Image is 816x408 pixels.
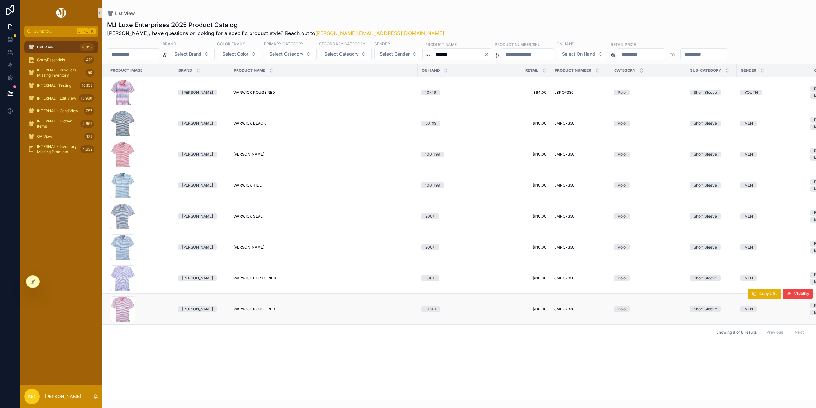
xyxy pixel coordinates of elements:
[37,57,65,63] span: Core/Essentials
[783,289,813,299] button: Visibility
[614,213,682,219] a: Polo
[744,275,753,281] div: MEN
[554,121,575,126] span: JMPO7330
[469,121,547,126] a: $110.00
[425,275,435,281] div: 200+
[554,183,575,188] span: JMPO7330
[264,41,303,47] label: Primary Category
[614,182,682,188] a: Polo
[554,276,606,281] a: JMPO7330
[24,144,98,155] a: INTERNAL - Inventory Missing Products4,632
[554,183,606,188] a: JMPO7330
[233,214,414,219] a: WARWICK SEAL
[182,213,213,219] div: [PERSON_NAME]
[618,213,626,219] div: Polo
[690,213,733,219] a: Short Sleeve
[24,118,98,130] a: INTERNAL - Hidden Items4,669
[421,152,462,157] a: 100-199
[469,276,547,281] a: $110.00
[80,43,94,51] div: 10,153
[741,68,756,73] span: Gender
[233,90,414,95] a: WARWICK ROUGE RED
[525,68,538,73] span: Retail
[178,90,226,95] a: [PERSON_NAME]
[469,152,547,157] a: $110.00
[421,213,462,219] a: 200+
[740,306,806,312] a: MEN
[37,83,71,88] span: INTERNAL -Testing
[107,29,444,37] span: [PERSON_NAME], have questions or looking for a specific product style? Reach out to
[618,152,626,157] div: Polo
[716,330,757,335] span: Showing 8 of 8 results
[77,28,89,34] span: Ctrl
[233,152,414,157] a: [PERSON_NAME]
[84,133,94,140] div: 179
[748,289,781,299] button: Copy URL
[37,134,52,139] span: QA View
[690,90,733,95] a: Short Sleeve
[264,48,317,60] button: Select Button
[740,182,806,188] a: MEN
[554,152,575,157] span: JMPO7330
[425,41,457,47] label: Product Name
[24,105,98,117] a: INTERNAL - Card View757
[759,291,777,296] span: Copy URL
[24,131,98,142] a: QA View179
[614,90,682,95] a: Polo
[37,96,76,101] span: INTERNAL - Edit View
[319,48,372,60] button: Select Button
[554,245,606,250] a: JMPO7330
[233,276,276,281] span: WARWICK PORTO PINK
[611,41,636,47] label: Retail Price
[233,307,414,312] a: WARWICK ROUGE RED
[182,244,213,250] div: [PERSON_NAME]
[90,29,95,34] span: K
[80,120,94,128] div: 4,669
[233,121,266,126] span: WARWICK BLACK
[744,213,753,219] div: MEN
[233,276,414,281] a: WARWICK PORTO PINK
[425,306,436,312] div: 10-49
[425,152,440,157] div: 100-199
[469,307,547,312] a: $110.00
[374,48,423,60] button: Select Button
[690,275,733,281] a: Short Sleeve
[554,307,606,312] a: JMPO7330
[469,214,547,219] span: $110.00
[233,245,414,250] a: [PERSON_NAME]
[374,41,390,47] label: Gender
[694,121,717,126] div: Short Sleeve
[614,306,682,312] a: Polo
[169,48,215,60] button: Select Button
[174,51,201,57] span: Select Brand
[79,94,94,102] div: 13,960
[554,214,606,219] a: JMPO7330
[233,245,264,250] span: [PERSON_NAME]
[694,306,717,312] div: Short Sleeve
[24,67,98,78] a: INTERNAL - Products Missing Inventory50
[469,183,547,188] a: $110.00
[690,244,733,250] a: Short Sleeve
[37,108,78,114] span: INTERNAL - Card View
[618,182,626,188] div: Polo
[107,10,135,17] a: List View
[182,90,213,95] div: [PERSON_NAME]
[37,119,78,129] span: INTERNAL - Hidden Items
[740,121,806,126] a: MEN
[37,45,53,50] span: List View
[182,152,213,157] div: [PERSON_NAME]
[557,48,608,60] button: Select Button
[690,182,733,188] a: Short Sleeve
[34,29,75,34] span: Jump to...
[324,51,359,57] span: Select Category
[178,244,226,250] a: [PERSON_NAME]
[694,244,717,250] div: Short Sleeve
[694,275,717,281] div: Short Sleeve
[421,275,462,281] a: 200+
[554,121,606,126] a: JMPO7330
[740,213,806,219] a: MEN
[744,152,753,157] div: MEN
[425,90,436,95] div: 10-49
